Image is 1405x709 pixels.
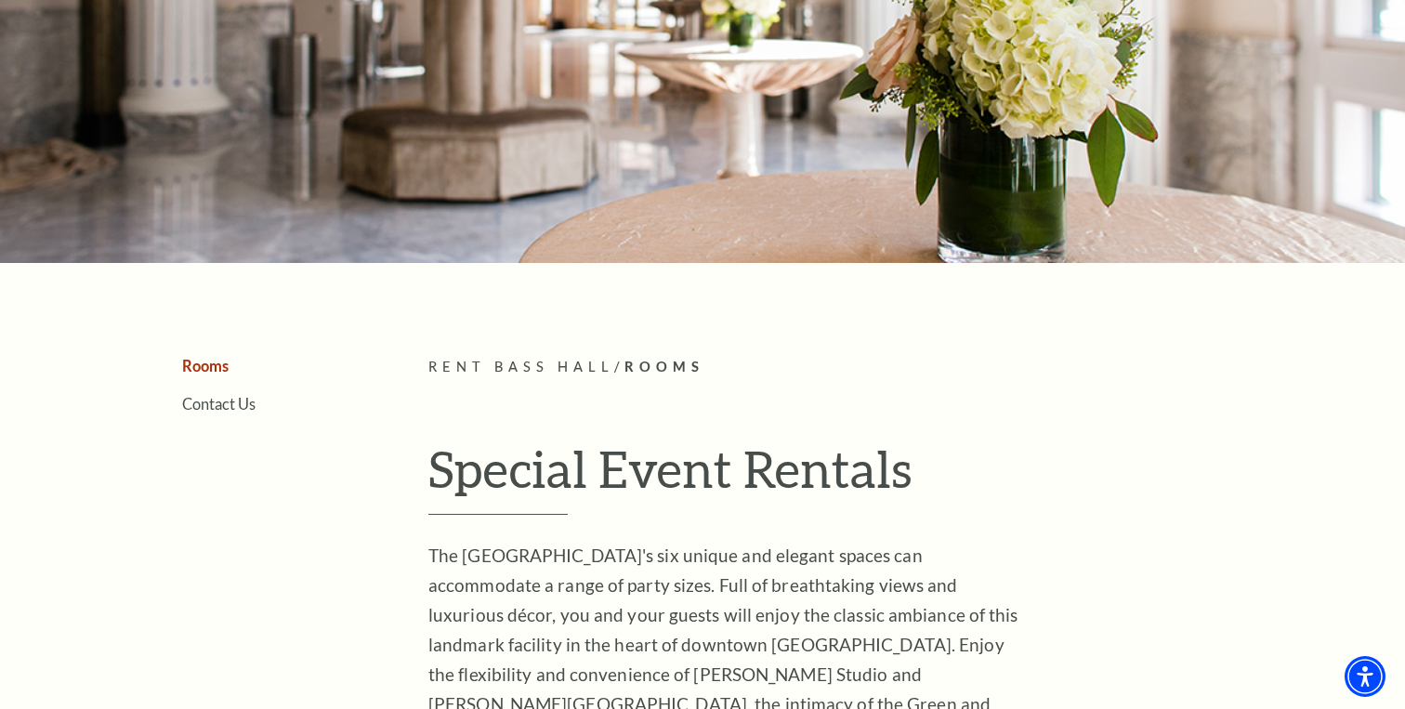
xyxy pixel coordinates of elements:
[1345,656,1385,697] div: Accessibility Menu
[428,356,1279,379] p: /
[428,359,614,374] span: Rent Bass Hall
[624,359,704,374] span: Rooms
[182,395,256,413] a: Contact Us
[182,357,229,374] a: Rooms
[428,439,1279,515] h1: Special Event Rentals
